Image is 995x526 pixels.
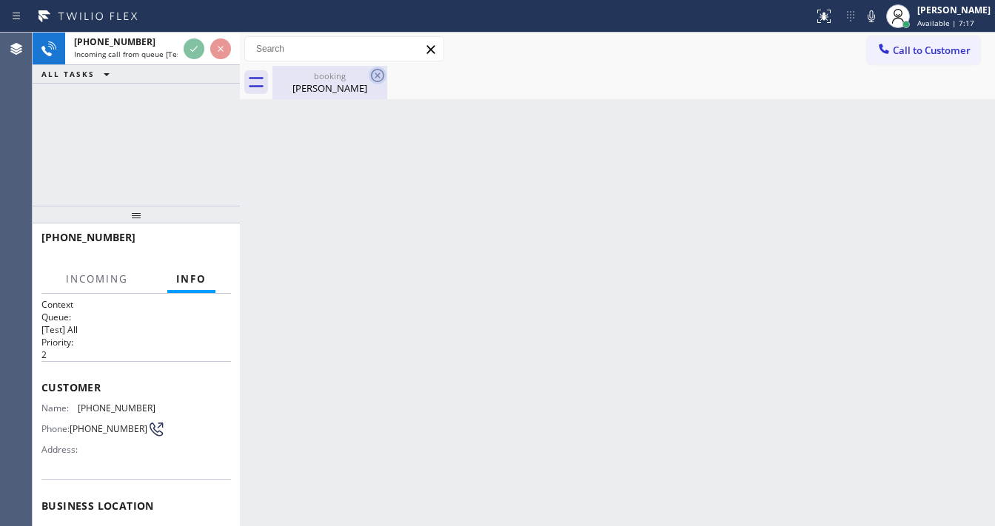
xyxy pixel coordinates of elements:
[74,49,197,59] span: Incoming call from queue [Test] All
[41,444,81,455] span: Address:
[41,499,231,513] span: Business location
[41,298,231,311] h1: Context
[74,36,155,48] span: [PHONE_NUMBER]
[176,272,207,286] span: Info
[245,37,443,61] input: Search
[41,336,231,348] h2: Priority:
[41,323,231,336] p: [Test] All
[274,70,386,81] div: booking
[41,402,78,414] span: Name:
[917,4,991,16] div: [PERSON_NAME]
[41,69,95,79] span: ALL TASKS
[41,423,70,434] span: Phone:
[70,423,147,434] span: [PHONE_NUMBER]
[184,38,204,59] button: Accept
[167,265,215,294] button: Info
[41,230,135,244] span: [PHONE_NUMBER]
[41,311,231,323] h2: Queue:
[867,36,980,64] button: Call to Customer
[57,265,137,294] button: Incoming
[917,18,974,28] span: Available | 7:17
[274,66,386,99] div: Beatriz Hernandez
[41,348,231,361] p: 2
[274,81,386,95] div: [PERSON_NAME]
[41,380,231,394] span: Customer
[78,402,155,414] span: [PHONE_NUMBER]
[893,44,971,57] span: Call to Customer
[33,65,124,83] button: ALL TASKS
[66,272,128,286] span: Incoming
[210,38,231,59] button: Reject
[861,6,882,27] button: Mute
